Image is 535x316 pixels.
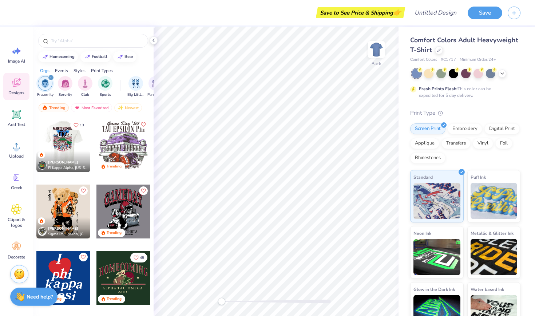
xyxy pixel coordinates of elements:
div: Save to See Price & Shipping [318,7,403,18]
span: Water based Ink [471,285,504,293]
span: Comfort Colors [410,57,437,63]
img: Back [369,42,384,57]
img: Standard [413,183,460,219]
div: Vinyl [473,138,493,149]
img: most_fav.gif [74,105,80,110]
span: Standard [413,173,433,181]
div: homecoming [49,55,75,59]
div: football [92,55,107,59]
strong: Need help? [27,293,53,300]
img: newest.gif [118,105,123,110]
button: bear [113,51,136,62]
strong: Fresh Prints Flash: [419,86,457,92]
img: trend_line.gif [84,55,90,59]
button: homecoming [38,51,78,62]
div: Screen Print [410,123,445,134]
div: filter for Club [78,76,92,98]
img: Club Image [81,79,89,88]
img: Sports Image [101,79,110,88]
span: Glow in the Dark Ink [413,285,455,293]
span: Comfort Colors Adult Heavyweight T-Shirt [410,36,518,54]
div: This color can be expedited for 5 day delivery. [419,86,508,99]
span: Designs [8,90,24,96]
div: filter for Big Little Reveal [127,76,144,98]
div: Newest [114,103,142,112]
div: Rhinestones [410,153,445,163]
div: filter for Parent's Weekend [147,76,164,98]
span: Clipart & logos [4,217,28,228]
div: Back [372,60,381,67]
img: Big Little Reveal Image [132,79,140,88]
img: Puff Ink [471,183,518,219]
span: Add Text [8,122,25,127]
span: Fraternity [37,92,53,98]
div: Foil [495,138,512,149]
div: Orgs [40,67,49,74]
div: Trending [39,103,69,112]
button: Like [79,253,88,261]
div: Accessibility label [218,298,225,305]
span: # C1717 [441,57,456,63]
div: Events [55,67,68,74]
span: Minimum Order: 24 + [460,57,496,63]
input: Try "Alpha" [50,37,143,44]
span: Sigma Phi Epsilon, [GEOGRAPHIC_DATA][US_STATE] [48,232,87,237]
span: Upload [9,153,24,159]
button: filter button [147,76,164,98]
span: 👉 [393,8,401,17]
img: trend_line.gif [117,55,123,59]
div: Digital Print [484,123,520,134]
button: Like [130,253,147,262]
div: Trending [107,296,122,302]
button: filter button [98,76,112,98]
div: bear [124,55,133,59]
button: filter button [78,76,92,98]
div: filter for Fraternity [37,76,53,98]
button: Save [468,7,502,19]
span: Sports [100,92,111,98]
button: filter button [58,76,72,98]
img: trending.gif [42,105,48,110]
button: Like [139,186,148,195]
img: Sorority Image [61,79,70,88]
span: Greek [11,185,22,191]
div: Trending [107,164,122,169]
div: Styles [74,67,86,74]
img: Fraternity Image [41,79,49,88]
img: Neon Ink [413,239,460,275]
div: Most Favorited [71,103,112,112]
div: Trending [107,230,122,236]
div: Embroidery [448,123,482,134]
img: trend_line.gif [42,55,48,59]
div: Applique [410,138,439,149]
button: football [80,51,111,62]
span: 49 [140,256,144,260]
span: 13 [80,123,84,127]
img: Metallic & Glitter Ink [471,239,518,275]
button: Like [79,186,88,195]
span: Neon Ink [413,229,431,237]
span: Pi Kappa Alpha, [US_STATE][GEOGRAPHIC_DATA] [48,165,87,171]
span: Decorate [8,254,25,260]
input: Untitled Design [409,5,462,20]
div: Print Types [91,67,113,74]
span: Puff Ink [471,173,486,181]
div: Print Type [410,109,520,117]
img: Parent's Weekend Image [152,79,160,88]
span: Club [81,92,89,98]
div: Transfers [441,138,471,149]
button: Like [139,120,148,129]
span: Big Little Reveal [127,92,144,98]
button: filter button [37,76,53,98]
div: filter for Sorority [58,76,72,98]
span: Sorority [59,92,72,98]
span: Image AI [8,58,25,64]
span: Parent's Weekend [147,92,164,98]
button: Like [70,120,87,130]
button: filter button [127,76,144,98]
div: filter for Sports [98,76,112,98]
span: Metallic & Glitter Ink [471,229,514,237]
span: [PERSON_NAME] [48,160,78,165]
span: [PERSON_NAME] [48,226,78,231]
